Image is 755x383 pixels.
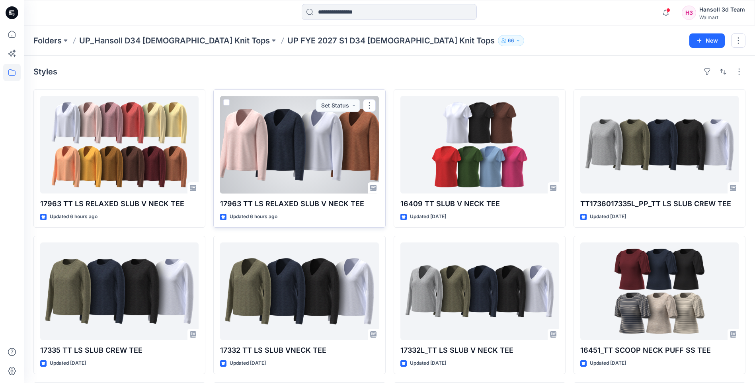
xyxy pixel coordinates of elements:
p: 17332 TT LS SLUB VNECK TEE [220,345,378,356]
h4: Styles [33,67,57,76]
p: Updated [DATE] [230,359,266,367]
a: UP_Hansoll D34 [DEMOGRAPHIC_DATA] Knit Tops [79,35,270,46]
a: TT1736017335L_PP_TT LS SLUB CREW TEE [580,96,739,193]
a: 17963 TT LS RELAXED SLUB V NECK TEE [220,96,378,193]
p: Updated [DATE] [590,213,626,221]
p: 16409 TT SLUB V NECK TEE [400,198,559,209]
p: Updated [DATE] [410,213,446,221]
p: UP FYE 2027 S1 D34 [DEMOGRAPHIC_DATA] Knit Tops [287,35,495,46]
p: 17963 TT LS RELAXED SLUB V NECK TEE [40,198,199,209]
a: 16409 TT SLUB V NECK TEE [400,96,559,193]
p: Updated 6 hours ago [230,213,277,221]
a: 17335 TT LS SLUB CREW TEE [40,242,199,340]
a: 17963 TT LS RELAXED SLUB V NECK TEE [40,96,199,193]
p: 17332L_TT LS SLUB V NECK TEE [400,345,559,356]
p: Updated [DATE] [410,359,446,367]
a: 16451_TT SCOOP NECK PUFF SS TEE [580,242,739,340]
a: 17332L_TT LS SLUB V NECK TEE [400,242,559,340]
p: 66 [508,36,514,45]
p: 17335 TT LS SLUB CREW TEE [40,345,199,356]
p: Updated [DATE] [50,359,86,367]
div: Walmart [699,14,745,20]
button: New [689,33,725,48]
p: 17963 TT LS RELAXED SLUB V NECK TEE [220,198,378,209]
p: TT1736017335L_PP_TT LS SLUB CREW TEE [580,198,739,209]
p: Updated [DATE] [590,359,626,367]
button: 66 [498,35,524,46]
div: H3 [682,6,696,20]
div: Hansoll 3d Team [699,5,745,14]
a: Folders [33,35,62,46]
p: Updated 6 hours ago [50,213,98,221]
a: 17332 TT LS SLUB VNECK TEE [220,242,378,340]
p: 16451_TT SCOOP NECK PUFF SS TEE [580,345,739,356]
